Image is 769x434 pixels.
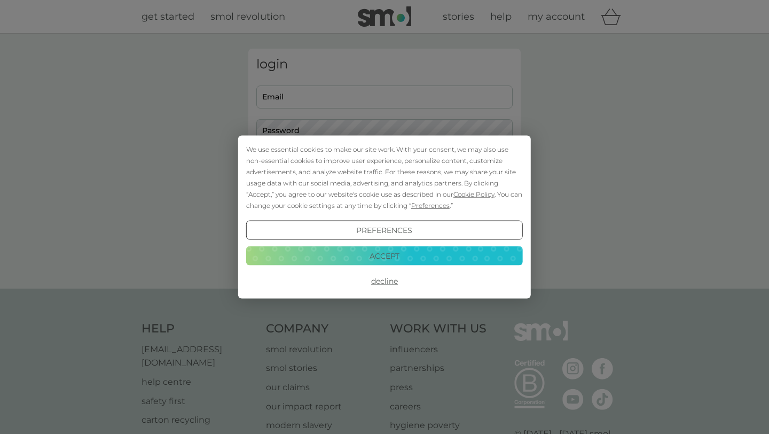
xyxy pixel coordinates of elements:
[411,201,450,210] span: Preferences
[246,272,523,291] button: Decline
[238,136,531,299] div: Cookie Consent Prompt
[246,246,523,265] button: Accept
[453,190,495,198] span: Cookie Policy
[246,144,523,211] div: We use essential cookies to make our site work. With your consent, we may also use non-essential ...
[246,221,523,240] button: Preferences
